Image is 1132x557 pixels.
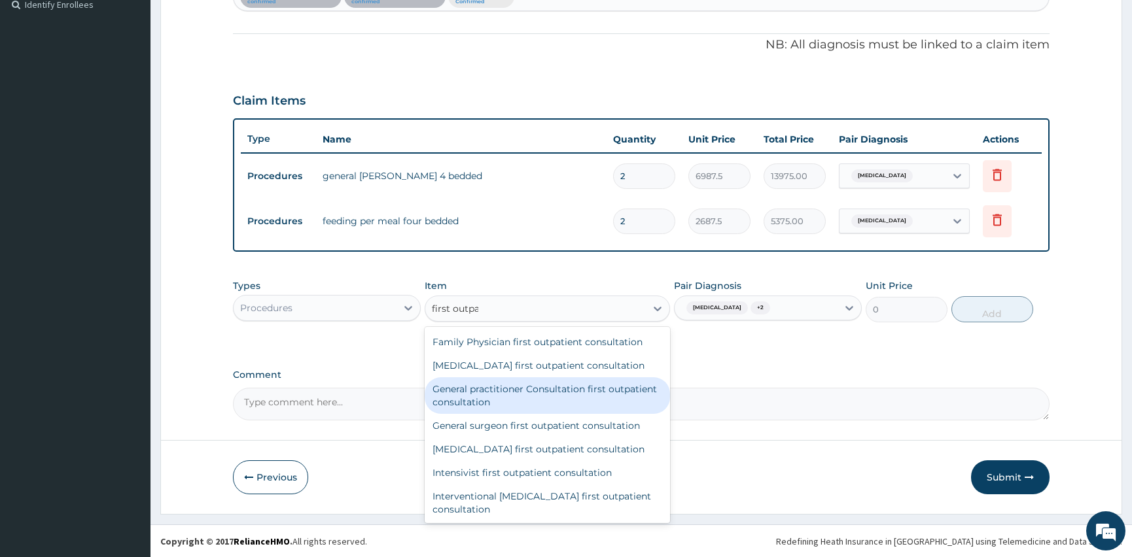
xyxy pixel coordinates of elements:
[851,214,913,228] span: [MEDICAL_DATA]
[686,301,748,314] span: [MEDICAL_DATA]
[76,165,181,297] span: We're online!
[425,484,669,521] div: Interventional [MEDICAL_DATA] first outpatient consultation
[425,461,669,484] div: Intensivist first outpatient consultation
[425,377,669,414] div: General practitioner Consultation first outpatient consultation
[682,126,757,152] th: Unit Price
[241,209,316,233] td: Procedures
[832,126,976,152] th: Pair Diagnosis
[316,126,607,152] th: Name
[234,535,290,547] a: RelianceHMO
[241,127,316,151] th: Type
[241,164,316,188] td: Procedures
[425,354,669,377] div: [MEDICAL_DATA] first outpatient consultation
[68,73,220,90] div: Chat with us now
[425,414,669,437] div: General surgeon first outpatient consultation
[233,280,260,292] label: Types
[425,279,447,292] label: Item
[776,535,1122,548] div: Redefining Heath Insurance in [GEOGRAPHIC_DATA] using Telemedicine and Data Science!
[674,279,741,292] label: Pair Diagnosis
[951,296,1033,322] button: Add
[971,460,1050,494] button: Submit
[425,521,669,545] div: [MEDICAL_DATA] first outpatient consultation
[316,208,607,234] td: feeding per meal four bedded
[240,301,292,314] div: Procedures
[160,535,292,547] strong: Copyright © 2017 .
[316,163,607,189] td: general [PERSON_NAME] 4 bedded
[233,369,1050,380] label: Comment
[7,357,249,403] textarea: Type your message and hit 'Enter'
[215,7,246,38] div: Minimize live chat window
[976,126,1042,152] th: Actions
[607,126,682,152] th: Quantity
[233,94,306,109] h3: Claim Items
[851,169,913,182] span: [MEDICAL_DATA]
[233,460,308,494] button: Previous
[751,301,770,314] span: + 2
[24,65,53,98] img: d_794563401_company_1708531726252_794563401
[757,126,832,152] th: Total Price
[233,37,1050,54] p: NB: All diagnosis must be linked to a claim item
[866,279,913,292] label: Unit Price
[425,330,669,354] div: Family Physician first outpatient consultation
[425,437,669,461] div: [MEDICAL_DATA] first outpatient consultation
